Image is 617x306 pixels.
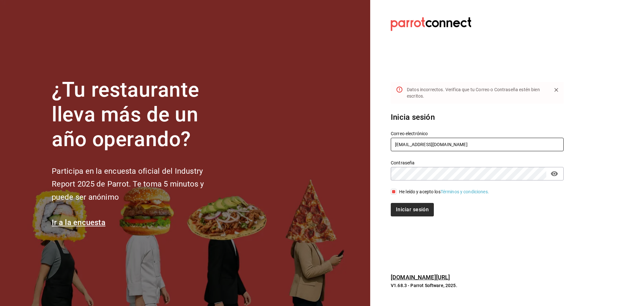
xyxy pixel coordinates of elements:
[441,189,489,194] a: Términos y condiciones.
[391,111,564,123] h3: Inicia sesión
[391,282,564,289] p: V1.68.3 - Parrot Software, 2025.
[52,78,225,152] h1: ¿Tu restaurante lleva más de un año operando?
[551,85,561,95] button: Close
[399,188,489,195] div: He leído y acepto los
[391,131,564,136] label: Correo electrónico
[52,218,105,227] a: Ir a la encuesta
[549,168,560,179] button: passwordField
[391,161,564,165] label: Contraseña
[391,274,450,281] a: [DOMAIN_NAME][URL]
[52,165,225,204] h2: Participa en la encuesta oficial del Industry Report 2025 de Parrot. Te toma 5 minutos y puede se...
[391,138,564,151] input: Ingresa tu correo electrónico
[407,84,546,102] div: Datos incorrectos. Verifica que tu Correo o Contraseña estén bien escritos.
[391,203,434,216] button: Iniciar sesión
